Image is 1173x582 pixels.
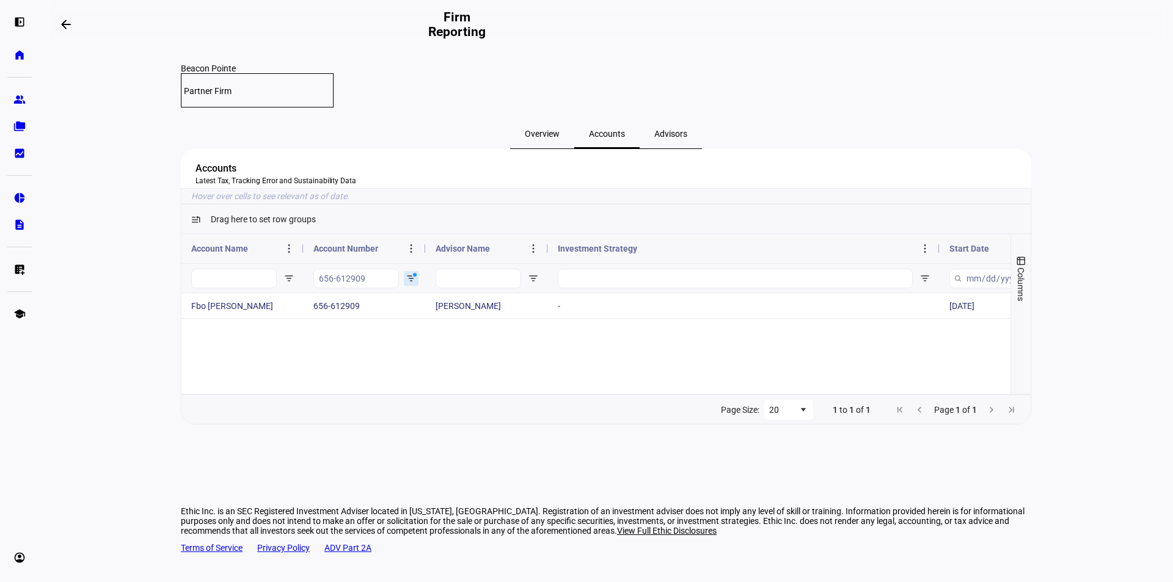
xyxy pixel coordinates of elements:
[304,293,426,318] div: 656-612909
[525,129,560,138] span: Overview
[13,49,26,61] eth-mat-symbol: home
[7,213,32,237] a: description
[7,186,32,210] a: pie_chart
[654,129,687,138] span: Advisors
[962,405,970,415] span: of
[13,219,26,231] eth-mat-symbol: description
[13,16,26,28] eth-mat-symbol: left_panel_open
[940,293,1062,318] div: [DATE]
[257,543,310,553] a: Privacy Policy
[7,114,32,139] a: folder_copy
[211,214,316,224] span: Drag here to set row groups
[181,543,243,553] a: Terms of Service
[721,405,759,415] div: Page Size:
[191,244,248,253] span: Account Name
[849,405,854,415] span: 1
[13,93,26,106] eth-mat-symbol: group
[422,10,492,39] h2: Firm Reporting
[769,405,798,415] div: 20
[13,192,26,204] eth-mat-symbol: pie_chart
[617,526,717,536] span: View Full Ethic Disclosures
[589,129,625,138] span: Accounts
[856,405,864,415] span: of
[1006,405,1016,415] div: Last Page
[191,269,277,288] input: Account Name Filter Input
[13,147,26,159] eth-mat-symbol: bid_landscape
[558,269,913,288] input: Investment Strategy Filter Input
[934,405,954,415] span: Page
[13,120,26,133] eth-mat-symbol: folder_copy
[13,308,26,320] eth-mat-symbol: school
[949,269,1035,288] input: Start Date Filter Input
[866,405,871,415] span: 1
[956,405,960,415] span: 1
[436,244,490,253] span: Advisor Name
[987,405,996,415] div: Next Page
[181,64,1031,73] div: Beacon Pointe
[313,244,378,253] span: Account Number
[764,400,813,420] div: Page Size
[895,405,905,415] div: First Page
[426,293,548,318] div: [PERSON_NAME]
[1016,267,1026,301] span: Columns
[324,543,371,553] a: ADV Part 2A
[920,274,930,283] button: Open Filter Menu
[184,86,232,96] mat-label: Partner Firm
[7,87,32,112] a: group
[839,405,847,415] span: to
[13,263,26,275] eth-mat-symbol: list_alt_add
[313,269,399,288] input: Account Number Filter Input
[181,188,1031,204] ethic-grid-insight-help-text: Hover over cells to see relevant as of date.
[284,274,294,283] button: Open Filter Menu
[436,269,521,288] input: Advisor Name Filter Input
[181,506,1031,536] div: Ethic Inc. is an SEC Registered Investment Adviser located in [US_STATE], [GEOGRAPHIC_DATA]. Regi...
[915,405,924,415] div: Previous Page
[949,244,989,253] span: Start Date
[833,405,838,415] span: 1
[528,274,538,283] button: Open Filter Menu
[406,274,416,283] button: Open Filter Menu
[13,551,26,564] eth-mat-symbol: account_circle
[195,176,1017,186] div: Latest Tax, Tracking Error and Sustainability Data
[59,17,73,32] mat-icon: arrow_backwards
[7,43,32,67] a: home
[558,244,637,253] span: Investment Strategy
[548,293,940,318] div: -
[211,214,316,224] div: Row Groups
[181,293,304,318] div: Fbo [PERSON_NAME]
[972,405,977,415] span: 1
[195,161,1017,176] div: Accounts
[7,141,32,166] a: bid_landscape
